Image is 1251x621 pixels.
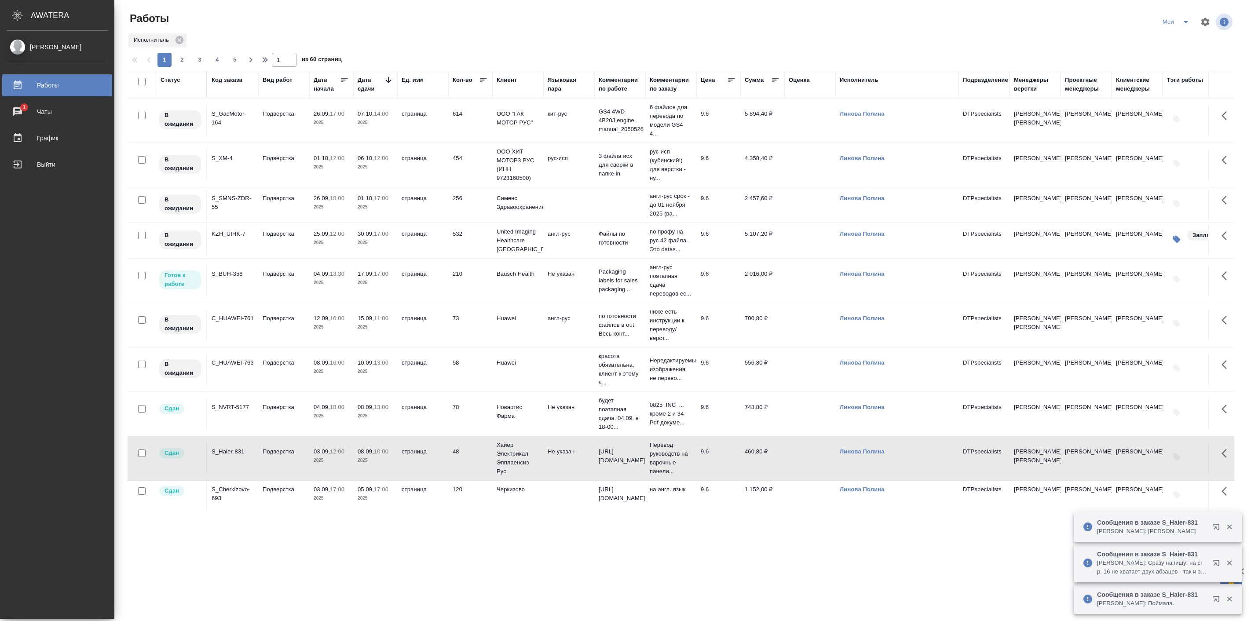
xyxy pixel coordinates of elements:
[740,225,784,256] td: 5 107,20 ₽
[314,456,349,465] p: 2025
[1216,105,1237,126] button: Здесь прячутся важные кнопки
[696,354,740,385] td: 9.6
[448,354,492,385] td: 58
[374,155,388,161] p: 12:00
[314,230,330,237] p: 25.09,
[158,403,202,415] div: Менеджер проверил работу исполнителя, передает ее на следующий этап
[165,231,196,248] p: В ожидании
[599,230,641,247] p: Файлы по готовности
[397,265,448,296] td: страница
[1061,481,1112,511] td: [PERSON_NAME]
[740,265,784,296] td: 2 016,00 ₽
[1216,225,1237,246] button: Здесь прячутся важные кнопки
[958,105,1010,136] td: DTPspecialists
[314,195,330,201] p: 26.09,
[330,315,344,321] p: 16:00
[397,354,448,385] td: страница
[263,270,305,278] p: Подверстка
[212,314,254,323] div: C_HUAWEI-761
[840,155,885,161] a: Линова Полина
[958,190,1010,220] td: DTPspecialists
[314,110,330,117] p: 26.09,
[397,105,448,136] td: страница
[228,53,242,67] button: 5
[1207,590,1229,611] button: Открыть в новой вкладке
[263,447,305,456] p: Подверстка
[165,315,196,333] p: В ожидании
[330,448,344,455] p: 12:00
[330,359,344,366] p: 16:00
[7,158,108,171] div: Выйти
[696,150,740,180] td: 9.6
[1160,15,1195,29] div: split button
[1167,154,1186,173] button: Добавить тэги
[840,195,885,201] a: Линова Полина
[599,107,641,134] p: GS4 4WD-4B20J engine manual_2050526
[397,310,448,340] td: страница
[696,443,740,474] td: 9.6
[165,155,196,173] p: В ожидании
[543,310,594,340] td: англ-рус
[599,447,641,465] p: [URL][DOMAIN_NAME]..
[1216,354,1237,375] button: Здесь прячутся важные кнопки
[543,443,594,474] td: Не указан
[2,74,112,96] a: Работы
[212,76,242,84] div: Код заказа
[128,11,169,26] span: Работы
[1014,230,1056,238] p: [PERSON_NAME]
[358,118,393,127] p: 2025
[650,401,692,427] p: 0825_INC_... кроме 2 и 34 Pdf-докуме...
[314,163,349,172] p: 2025
[314,486,330,493] p: 03.09,
[358,230,374,237] p: 30.09,
[1112,265,1163,296] td: [PERSON_NAME]
[599,76,641,93] div: Комментарии по работе
[840,486,885,493] a: Линова Полина
[314,359,330,366] p: 08.09,
[1014,314,1056,332] p: [PERSON_NAME], [PERSON_NAME]
[1061,190,1112,220] td: [PERSON_NAME]
[1112,398,1163,429] td: [PERSON_NAME]
[1112,190,1163,220] td: [PERSON_NAME]
[1061,150,1112,180] td: [PERSON_NAME]
[840,404,885,410] a: Линова Полина
[17,103,31,112] span: 1
[158,270,202,290] div: Исполнитель может приступить к работе
[1014,270,1056,278] p: [PERSON_NAME]
[740,190,784,220] td: 2 457,60 ₽
[358,486,374,493] p: 05.09,
[358,238,393,247] p: 2025
[1112,310,1163,340] td: [PERSON_NAME]
[840,448,885,455] a: Линова Полина
[128,33,187,47] div: Исполнитель
[1014,110,1056,127] p: [PERSON_NAME], [PERSON_NAME]
[497,314,539,323] p: Huawei
[358,456,393,465] p: 2025
[448,225,492,256] td: 532
[358,76,384,93] div: Дата сдачи
[696,310,740,340] td: 9.6
[210,55,224,64] span: 4
[212,110,254,127] div: S_GacMotor-164
[599,267,641,294] p: Packaging labels for sales packaging ...
[358,155,374,161] p: 06.10,
[330,155,344,161] p: 12:00
[165,449,179,457] p: Сдан
[740,354,784,385] td: 556,80 ₽
[1112,150,1163,180] td: [PERSON_NAME]
[358,367,393,376] p: 2025
[497,270,539,278] p: Bausch Health
[1192,231,1234,240] p: Запланирован
[1167,447,1186,467] button: Добавить тэги
[161,76,180,84] div: Статус
[314,448,330,455] p: 03.09,
[397,225,448,256] td: страница
[448,190,492,220] td: 256
[158,485,202,497] div: Менеджер проверил работу исполнителя, передает ее на следующий этап
[330,404,344,410] p: 18:00
[302,54,342,67] span: из 60 страниц
[314,367,349,376] p: 2025
[448,481,492,511] td: 120
[1061,398,1112,429] td: [PERSON_NAME]
[497,227,539,254] p: United Imaging Healthcare [GEOGRAPHIC_DATA]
